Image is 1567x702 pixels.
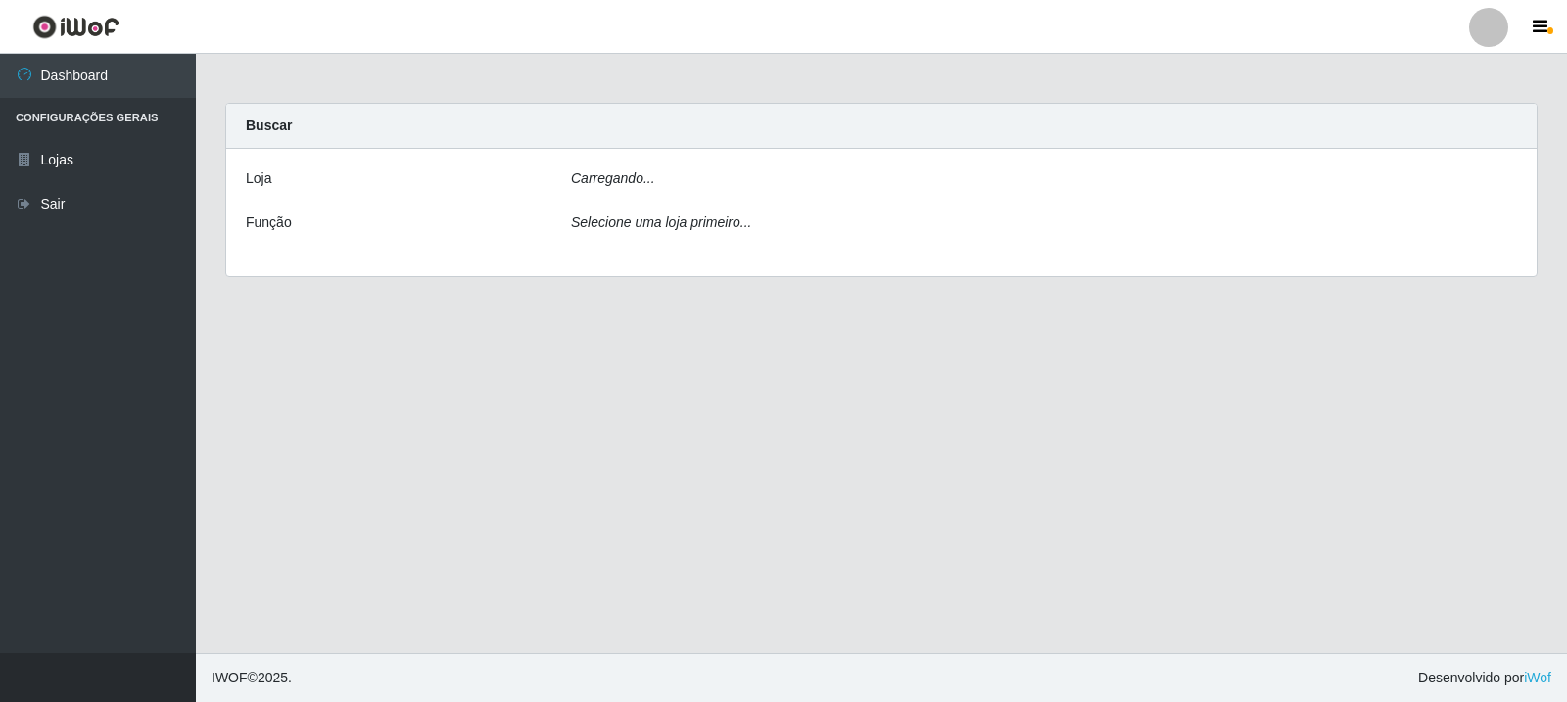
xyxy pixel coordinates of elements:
[571,170,655,186] i: Carregando...
[571,214,751,230] i: Selecione uma loja primeiro...
[32,15,119,39] img: CoreUI Logo
[246,212,292,233] label: Função
[1524,670,1551,685] a: iWof
[212,670,248,685] span: IWOF
[246,117,292,133] strong: Buscar
[1418,668,1551,688] span: Desenvolvido por
[246,168,271,189] label: Loja
[212,668,292,688] span: © 2025 .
